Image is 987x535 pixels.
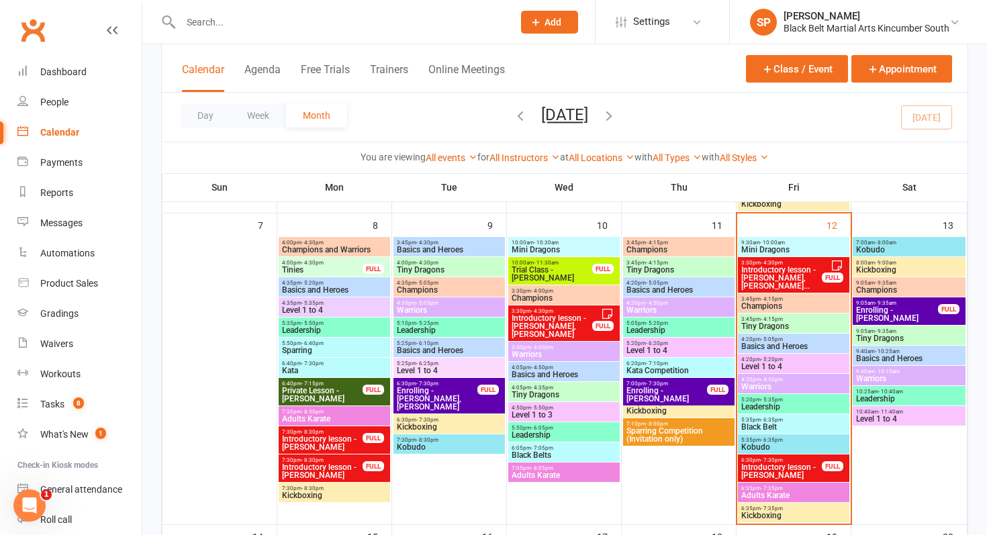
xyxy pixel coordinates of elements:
[855,354,963,362] span: Basics and Heroes
[17,299,142,329] a: Gradings
[646,260,668,266] span: - 4:15pm
[511,431,617,439] span: Leadership
[370,63,408,92] button: Trainers
[416,381,438,387] span: - 7:30pm
[741,463,822,479] span: Introductory lesson - [PERSON_NAME]
[281,260,363,266] span: 4:00pm
[741,322,847,330] span: Tiny Dragons
[281,300,387,306] span: 4:35pm
[784,10,949,22] div: [PERSON_NAME]
[720,152,769,163] a: All Styles
[531,364,553,371] span: - 4:50pm
[181,103,230,128] button: Day
[646,360,668,367] span: - 7:10pm
[634,152,653,162] strong: with
[855,306,939,322] span: Enrolling - [PERSON_NAME]
[40,514,72,525] div: Roll call
[396,286,502,294] span: Champions
[511,350,617,358] span: Warriors
[428,63,505,92] button: Online Meetings
[17,329,142,359] a: Waivers
[626,286,732,294] span: Basics and Heroes
[511,344,617,350] span: 3:30pm
[17,505,142,535] a: Roll call
[17,208,142,238] a: Messages
[761,437,783,443] span: - 6:35pm
[40,157,83,168] div: Payments
[741,491,847,499] span: Adults Karate
[511,385,617,391] span: 4:05pm
[281,240,387,246] span: 4:00pm
[511,371,617,379] span: Basics and Heroes
[741,246,847,254] span: Mini Dragons
[17,269,142,299] a: Product Sales
[396,306,502,314] span: Warriors
[511,266,593,282] span: Trial Class - [PERSON_NAME]
[741,457,822,463] span: 6:30pm
[741,362,847,371] span: Level 1 to 4
[41,489,52,500] span: 1
[761,336,783,342] span: - 5:05pm
[16,13,50,47] a: Clubworx
[741,377,847,383] span: 4:20pm
[511,445,617,451] span: 6:05pm
[177,13,504,32] input: Search...
[244,63,281,92] button: Agenda
[281,306,387,314] span: Level 1 to 4
[40,484,122,495] div: General attendance
[416,260,438,266] span: - 4:30pm
[361,152,426,162] strong: You are viewing
[626,260,732,266] span: 3:45pm
[741,383,847,391] span: Warriors
[40,97,68,107] div: People
[761,457,783,463] span: - 7:30pm
[741,296,847,302] span: 3:45pm
[17,420,142,450] a: What's New1
[507,173,622,201] th: Wed
[363,433,384,443] div: FULL
[396,387,478,411] span: Enrolling - [PERSON_NAME], [PERSON_NAME]
[626,367,732,375] span: Kata Competition
[626,280,732,286] span: 4:20pm
[396,360,502,367] span: 5:25pm
[230,103,286,128] button: Week
[511,471,617,479] span: Adults Karate
[281,286,387,294] span: Basics and Heroes
[855,328,963,334] span: 9:05am
[741,505,847,512] span: 6:35pm
[761,356,783,362] span: - 5:20pm
[511,411,617,419] span: Level 1 to 3
[301,409,324,415] span: - 8:30pm
[741,302,847,310] span: Champions
[741,260,822,266] span: 3:30pm
[17,87,142,117] a: People
[741,266,822,290] span: Introductory lesson - [PERSON_NAME], [PERSON_NAME]...
[761,417,783,423] span: - 6:35pm
[182,63,224,92] button: Calendar
[741,316,847,322] span: 3:45pm
[761,397,783,403] span: - 5:35pm
[17,148,142,178] a: Payments
[622,173,737,201] th: Thu
[784,22,949,34] div: Black Belt Martial Arts Kincumber South
[741,403,847,411] span: Leadership
[741,417,847,423] span: 5:35pm
[521,11,578,34] button: Add
[396,280,502,286] span: 4:35pm
[626,306,732,314] span: Warriors
[560,152,569,162] strong: at
[281,326,387,334] span: Leadership
[531,385,553,391] span: - 4:35pm
[281,266,363,274] span: Tinies
[760,240,785,246] span: - 10:00am
[396,346,502,354] span: Basics and Heroes
[653,152,702,163] a: All Types
[761,296,783,302] span: - 4:15pm
[40,369,81,379] div: Workouts
[301,360,324,367] span: - 7:30pm
[396,260,502,266] span: 4:00pm
[416,417,438,423] span: - 7:30pm
[855,348,963,354] span: 9:40am
[281,409,387,415] span: 7:30pm
[702,152,720,162] strong: with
